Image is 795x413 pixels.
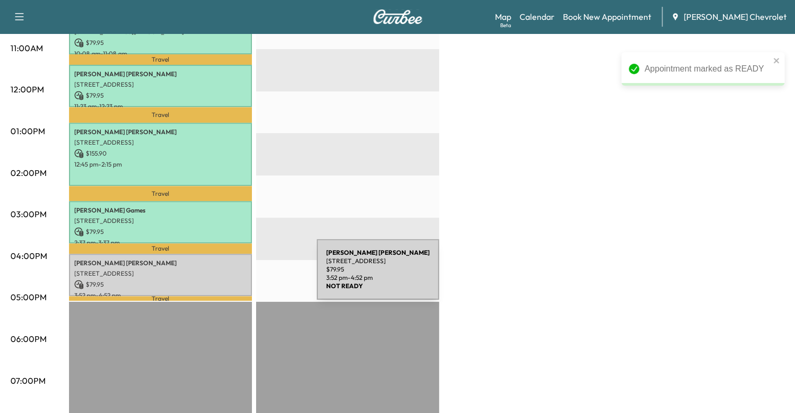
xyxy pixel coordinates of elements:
p: $ 79.95 [74,91,247,100]
a: Calendar [520,10,555,23]
p: 11:00AM [10,42,43,54]
p: $ 155.90 [74,149,247,158]
p: Travel [69,107,252,123]
p: 11:23 am - 12:23 pm [74,102,247,111]
p: [STREET_ADDRESS] [74,80,247,89]
p: 04:00PM [10,250,47,262]
p: $ 79.95 [74,280,247,289]
p: 01:00PM [10,125,45,137]
p: 12:45 pm - 2:15 pm [74,160,247,169]
p: $ 79.95 [74,38,247,48]
p: Travel [69,186,252,202]
p: 3:52 pm - 4:52 pm [74,291,247,300]
a: Book New Appointment [563,10,651,23]
img: Curbee Logo [373,9,423,24]
div: Beta [500,21,511,29]
p: [PERSON_NAME] [PERSON_NAME] [74,259,247,267]
p: [PERSON_NAME] [PERSON_NAME] [74,70,247,78]
p: [PERSON_NAME] [PERSON_NAME] [74,128,247,136]
div: Appointment marked as READY [644,63,770,75]
p: [STREET_ADDRESS] [74,138,247,147]
p: 2:37 pm - 3:37 pm [74,239,247,247]
p: 07:00PM [10,374,45,387]
p: Travel [69,54,252,65]
p: 02:00PM [10,167,47,179]
p: 12:00PM [10,83,44,96]
p: 05:00PM [10,291,47,303]
p: 10:08 am - 11:08 am [74,50,247,58]
p: 06:00PM [10,333,47,345]
p: $ 79.95 [74,227,247,237]
p: [PERSON_NAME] Games [74,206,247,215]
a: MapBeta [495,10,511,23]
p: Travel [69,243,252,254]
p: 03:00PM [10,208,47,220]
p: [STREET_ADDRESS] [74,269,247,278]
button: close [773,56,780,65]
p: Travel [69,296,252,301]
p: [STREET_ADDRESS] [74,217,247,225]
